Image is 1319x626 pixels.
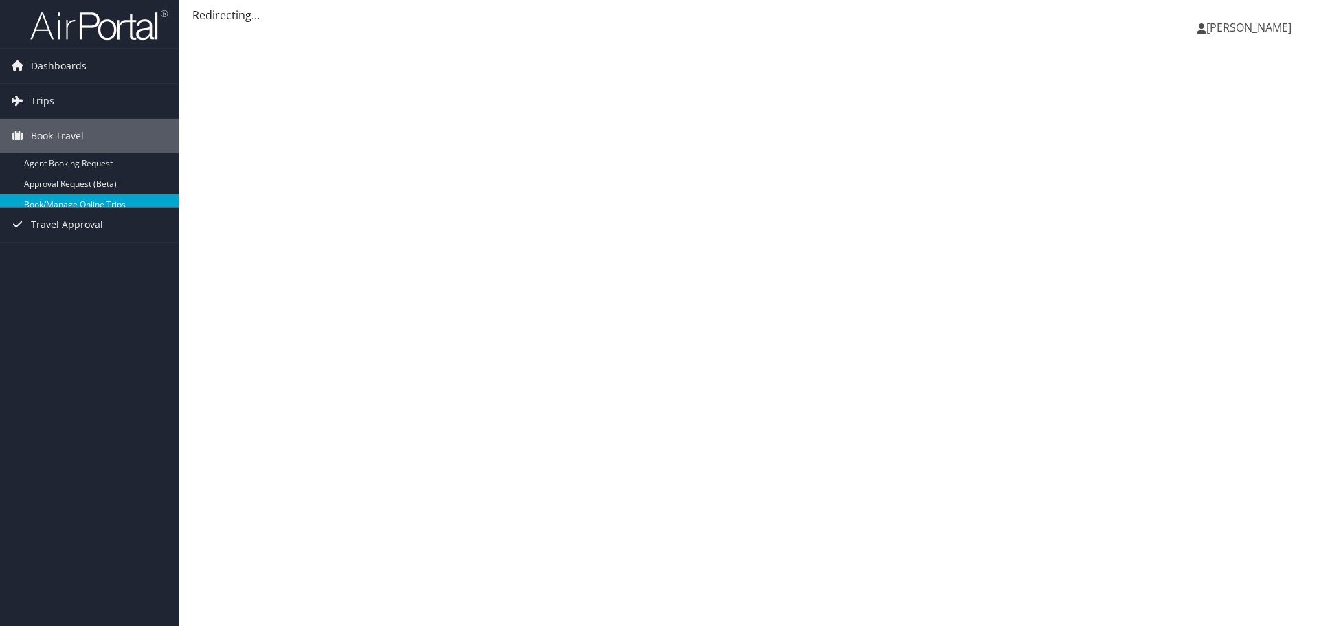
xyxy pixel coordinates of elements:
[31,119,84,153] span: Book Travel
[30,9,168,41] img: airportal-logo.png
[1197,7,1305,48] a: [PERSON_NAME]
[1206,20,1292,35] span: [PERSON_NAME]
[31,208,103,242] span: Travel Approval
[31,49,87,83] span: Dashboards
[31,84,54,118] span: Trips
[192,7,1305,23] div: Redirecting...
